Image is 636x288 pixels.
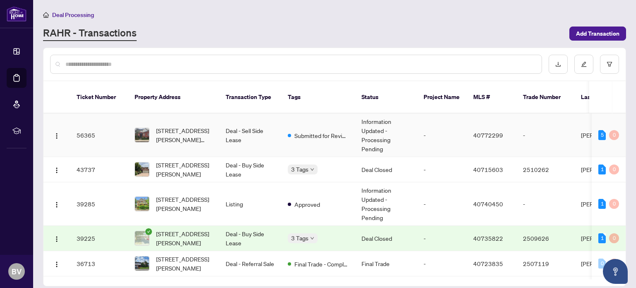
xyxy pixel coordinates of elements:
[70,81,128,114] th: Ticket Number
[281,81,355,114] th: Tags
[310,167,314,172] span: down
[355,226,417,251] td: Deal Closed
[50,163,63,176] button: Logo
[53,236,60,242] img: Logo
[516,182,574,226] td: -
[598,165,606,174] div: 1
[156,254,212,273] span: [STREET_ADDRESS][PERSON_NAME]
[417,81,467,114] th: Project Name
[417,226,467,251] td: -
[609,130,619,140] div: 0
[603,259,628,284] button: Open asap
[135,257,149,271] img: thumbnail-img
[128,81,219,114] th: Property Address
[156,195,212,213] span: [STREET_ADDRESS][PERSON_NAME]
[50,128,63,142] button: Logo
[53,201,60,208] img: Logo
[609,233,619,243] div: 0
[355,182,417,226] td: Information Updated - Processing Pending
[70,157,128,182] td: 43737
[417,114,467,157] td: -
[574,55,593,74] button: edit
[135,128,149,142] img: thumbnail-img
[145,228,152,235] span: check-circle
[70,182,128,226] td: 39285
[516,251,574,276] td: 2507119
[569,27,626,41] button: Add Transaction
[598,130,606,140] div: 5
[219,114,281,157] td: Deal - Sell Side Lease
[219,81,281,114] th: Transaction Type
[50,257,63,270] button: Logo
[156,229,212,247] span: [STREET_ADDRESS][PERSON_NAME]
[52,11,94,19] span: Deal Processing
[600,55,619,74] button: filter
[516,226,574,251] td: 2509626
[291,165,308,174] span: 3 Tags
[7,6,26,22] img: logo
[219,157,281,182] td: Deal - Buy Side Lease
[516,81,574,114] th: Trade Number
[355,81,417,114] th: Status
[473,260,503,267] span: 40723835
[607,61,612,67] span: filter
[555,61,561,67] span: download
[53,167,60,174] img: Logo
[355,251,417,276] td: Final Trade
[70,251,128,276] td: 36713
[70,226,128,251] td: 39225
[549,55,568,74] button: download
[473,131,503,139] span: 40772299
[219,182,281,226] td: Listing
[581,61,587,67] span: edit
[473,200,503,208] span: 40740450
[355,157,417,182] td: Deal Closed
[473,166,503,173] span: 40715603
[135,162,149,177] img: thumbnail-img
[50,197,63,211] button: Logo
[53,133,60,139] img: Logo
[43,26,137,41] a: RAHR - Transactions
[219,226,281,251] td: Deal - Buy Side Lease
[576,27,619,40] span: Add Transaction
[12,266,22,277] span: BV
[43,12,49,18] span: home
[219,251,281,276] td: Deal - Referral Sale
[609,199,619,209] div: 0
[598,259,606,269] div: 0
[417,157,467,182] td: -
[291,233,308,243] span: 3 Tags
[53,261,60,268] img: Logo
[70,114,128,157] td: 56365
[609,165,619,174] div: 0
[310,236,314,240] span: down
[294,259,348,269] span: Final Trade - Completed
[467,81,516,114] th: MLS #
[598,199,606,209] div: 1
[135,231,149,245] img: thumbnail-img
[417,182,467,226] td: -
[156,160,212,179] span: [STREET_ADDRESS][PERSON_NAME]
[516,114,574,157] td: -
[598,233,606,243] div: 1
[355,114,417,157] td: Information Updated - Processing Pending
[516,157,574,182] td: 2510262
[50,232,63,245] button: Logo
[135,197,149,211] img: thumbnail-img
[156,126,212,144] span: [STREET_ADDRESS][PERSON_NAME][PERSON_NAME]
[294,131,348,140] span: Submitted for Review
[294,200,320,209] span: Approved
[609,259,619,269] div: 0
[473,235,503,242] span: 40735822
[417,251,467,276] td: -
